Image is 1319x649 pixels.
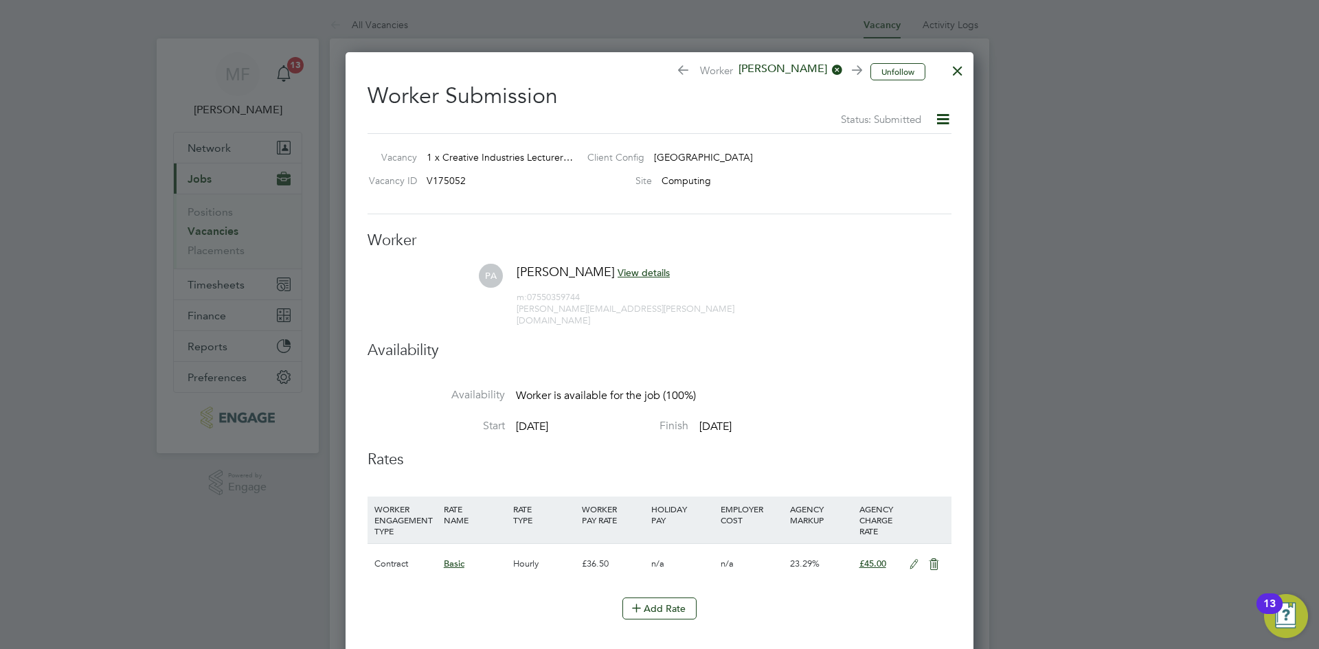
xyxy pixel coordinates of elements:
[362,151,417,163] label: Vacancy
[510,544,579,584] div: Hourly
[578,497,648,532] div: WORKER PAY RATE
[859,558,886,569] span: £45.00
[516,389,696,402] span: Worker is available for the job (100%)
[576,174,652,187] label: Site
[551,419,688,433] label: Finish
[717,497,787,532] div: EMPLOYER COST
[368,388,505,402] label: Availability
[510,497,579,532] div: RATE TYPE
[676,62,860,81] span: Worker
[618,266,670,279] span: View details
[721,558,734,569] span: n/a
[368,231,951,251] h3: Worker
[517,264,615,280] span: [PERSON_NAME]
[371,497,440,543] div: WORKER ENGAGEMENT TYPE
[368,419,505,433] label: Start
[479,264,503,288] span: PA
[578,544,648,584] div: £36.50
[440,497,510,532] div: RATE NAME
[444,558,464,569] span: Basic
[662,174,711,187] span: Computing
[576,151,644,163] label: Client Config
[651,558,664,569] span: n/a
[368,450,951,470] h3: Rates
[371,544,440,584] div: Contract
[870,63,925,81] button: Unfollow
[790,558,820,569] span: 23.29%
[733,62,843,77] span: [PERSON_NAME]
[427,151,573,163] span: 1 x Creative Industries Lecturer…
[368,341,951,361] h3: Availability
[517,291,527,303] span: m:
[648,497,717,532] div: HOLIDAY PAY
[516,420,548,433] span: [DATE]
[1264,594,1308,638] button: Open Resource Center, 13 new notifications
[856,497,902,543] div: AGENCY CHARGE RATE
[427,174,466,187] span: V175052
[517,291,580,303] span: 07550359744
[787,497,856,532] div: AGENCY MARKUP
[368,71,951,128] h2: Worker Submission
[362,174,417,187] label: Vacancy ID
[841,113,921,126] span: Status: Submitted
[517,303,734,326] span: [PERSON_NAME][EMAIL_ADDRESS][PERSON_NAME][DOMAIN_NAME]
[654,151,753,163] span: [GEOGRAPHIC_DATA]
[699,420,732,433] span: [DATE]
[622,597,697,619] button: Add Rate
[1263,604,1276,622] div: 13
